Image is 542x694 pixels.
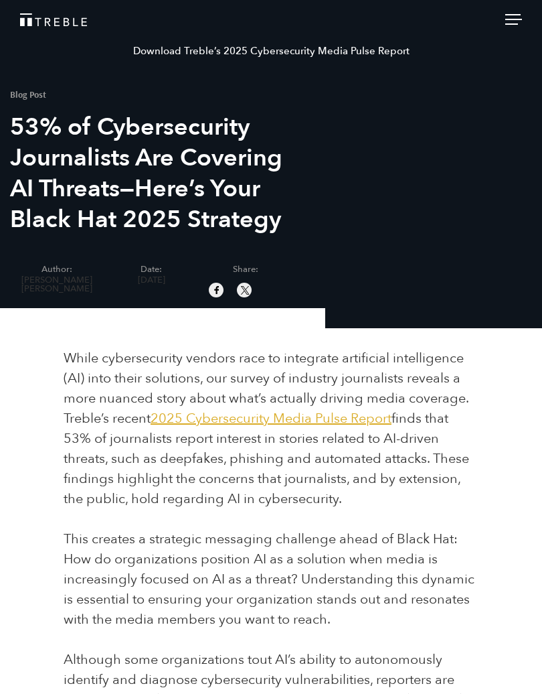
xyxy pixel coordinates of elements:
[20,13,87,26] img: Treble logo
[211,284,223,296] img: facebook sharing button
[64,530,474,628] span: This creates a strategic messaging challenge ahead of Black Hat: How do organizations position AI...
[151,409,391,427] a: 2025 Cybersecurity Media Pulse Report
[114,276,189,285] span: [DATE]
[10,112,293,235] h1: 53% of Cybersecurity Journalists Are Covering AI Threats—Here’s Your Black Hat 2025 Strategy
[20,276,94,293] span: [PERSON_NAME] [PERSON_NAME]
[20,265,94,274] span: Author:
[64,409,469,508] span: finds that 53% of journalists report interest in stories related to AI-driven threats, such as de...
[64,349,468,427] span: While cybersecurity vendors race to integrate artificial intelligence (AI) into their solutions, ...
[209,265,283,274] span: Share:
[10,88,46,100] mark: Blog Post
[20,13,522,26] a: Treble Homepage
[114,265,189,274] span: Date:
[239,284,251,296] img: twitter sharing button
